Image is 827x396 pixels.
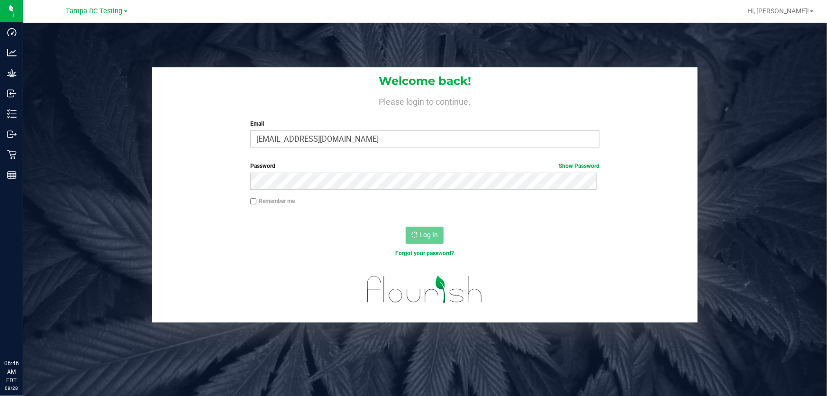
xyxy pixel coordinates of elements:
inline-svg: Analytics [7,48,17,57]
span: Log In [419,231,438,239]
p: 06:46 AM EDT [4,359,18,385]
h4: Please login to continue. [152,95,698,106]
inline-svg: Reports [7,170,17,180]
span: Tampa DC Testing [66,7,123,15]
iframe: Resource center [9,320,38,349]
a: Show Password [559,163,600,169]
a: Forgot your password? [395,250,454,257]
inline-svg: Inventory [7,109,17,119]
img: flourish_logo.svg [357,267,493,312]
input: Remember me [250,198,257,205]
iframe: Resource center unread badge [28,319,39,330]
label: Remember me [250,197,295,205]
inline-svg: Grow [7,68,17,78]
span: Hi, [PERSON_NAME]! [747,7,809,15]
button: Log In [406,227,444,244]
h1: Welcome back! [152,75,698,87]
label: Email [250,120,600,128]
span: Password [250,163,275,169]
inline-svg: Retail [7,150,17,159]
inline-svg: Dashboard [7,28,17,37]
inline-svg: Outbound [7,129,17,139]
p: 08/28 [4,385,18,392]
inline-svg: Inbound [7,89,17,98]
